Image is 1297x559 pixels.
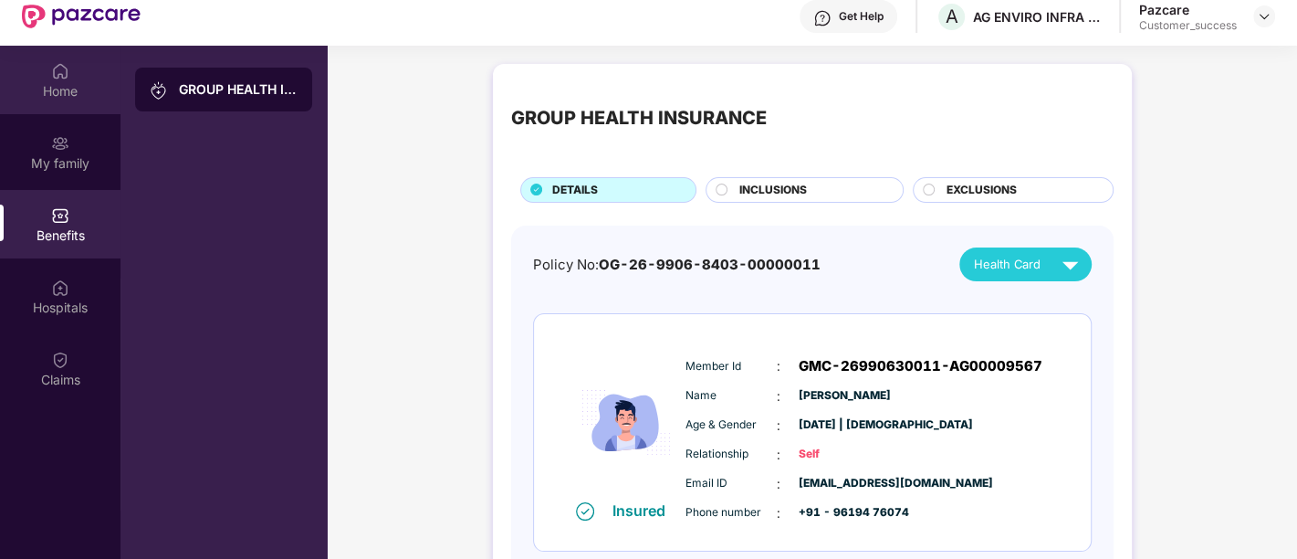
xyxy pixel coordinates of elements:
span: : [777,416,780,436]
span: Phone number [685,504,777,522]
span: [EMAIL_ADDRESS][DOMAIN_NAME] [799,475,890,492]
div: AG ENVIRO INFRA PROJECTS PVT LTD [973,8,1101,26]
span: Age & Gender [685,417,777,434]
button: Health Card [959,248,1091,281]
div: Get Help [839,9,884,24]
span: Name [685,387,777,405]
div: GROUP HEALTH INSURANCE [179,80,298,99]
img: svg+xml;base64,PHN2ZyB4bWxucz0iaHR0cDovL3d3dy53My5vcmcvMjAwMC9zdmciIHdpZHRoPSIxNiIgaGVpZ2h0PSIxNi... [576,502,594,521]
span: GMC-26990630011-AG00009567 [799,355,1042,377]
div: Pazcare [1139,1,1237,18]
span: DETAILS [552,182,598,199]
span: : [777,445,780,465]
span: : [777,386,780,406]
span: : [777,474,780,494]
div: Customer_success [1139,18,1237,33]
span: INCLUSIONS [739,182,807,199]
img: svg+xml;base64,PHN2ZyBpZD0iQ2xhaW0iIHhtbG5zPSJodHRwOi8vd3d3LnczLm9yZy8yMDAwL3N2ZyIgd2lkdGg9IjIwIi... [51,351,69,369]
div: Insured [612,501,676,520]
span: Health Card [974,255,1041,273]
span: : [777,356,780,376]
img: icon [571,344,681,501]
img: svg+xml;base64,PHN2ZyBpZD0iSGVscC0zMngzMiIgeG1sbnM9Imh0dHA6Ly93d3cudzMub3JnLzIwMDAvc3ZnIiB3aWR0aD... [813,9,832,27]
span: Member Id [685,358,777,375]
span: [PERSON_NAME] [799,387,890,405]
img: svg+xml;base64,PHN2ZyBpZD0iSG9zcGl0YWxzIiB4bWxucz0iaHR0cDovL3d3dy53My5vcmcvMjAwMC9zdmciIHdpZHRoPS... [51,279,69,297]
img: svg+xml;base64,PHN2ZyBpZD0iRHJvcGRvd24tMzJ4MzIiIHhtbG5zPSJodHRwOi8vd3d3LnczLm9yZy8yMDAwL3N2ZyIgd2... [1257,9,1271,24]
img: svg+xml;base64,PHN2ZyBpZD0iQmVuZWZpdHMiIHhtbG5zPSJodHRwOi8vd3d3LnczLm9yZy8yMDAwL3N2ZyIgd2lkdGg9Ij... [51,206,69,225]
div: GROUP HEALTH INSURANCE [511,104,767,132]
img: svg+xml;base64,PHN2ZyB3aWR0aD0iMjAiIGhlaWdodD0iMjAiIHZpZXdCb3g9IjAgMCAyMCAyMCIgZmlsbD0ibm9uZSIgeG... [150,81,168,100]
span: Relationship [685,446,777,463]
img: New Pazcare Logo [22,5,141,28]
span: +91 - 96194 76074 [799,504,890,522]
span: A [946,5,958,27]
span: EXCLUSIONS [947,182,1017,199]
span: [DATE] | [DEMOGRAPHIC_DATA] [799,417,890,434]
img: svg+xml;base64,PHN2ZyB4bWxucz0iaHR0cDovL3d3dy53My5vcmcvMjAwMC9zdmciIHZpZXdCb3g9IjAgMCAyNCAyNCIgd2... [1054,248,1086,280]
div: Policy No: [533,254,821,276]
span: Email ID [685,475,777,492]
span: Self [799,446,890,463]
span: : [777,503,780,523]
img: svg+xml;base64,PHN2ZyB3aWR0aD0iMjAiIGhlaWdodD0iMjAiIHZpZXdCb3g9IjAgMCAyMCAyMCIgZmlsbD0ibm9uZSIgeG... [51,134,69,153]
img: svg+xml;base64,PHN2ZyBpZD0iSG9tZSIgeG1sbnM9Imh0dHA6Ly93d3cudzMub3JnLzIwMDAvc3ZnIiB3aWR0aD0iMjAiIG... [51,62,69,80]
span: OG-26-9906-8403-00000011 [599,256,821,273]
